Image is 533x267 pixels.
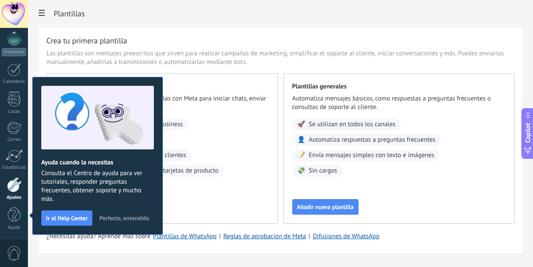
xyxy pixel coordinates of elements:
span: Las plantillas son mensajes preescritos que sirven para realizar campañas de marketing, simplific... [46,49,515,67]
div: WhatsApp [2,48,26,56]
div: Correo [2,137,27,143]
h2: Plantillas [54,5,522,22]
button: Ir al Help Center [41,210,92,226]
a: Plantillas de WhatsApp [153,232,217,240]
span: Consulta el Centro de ayuda para ver tutoriales, responder preguntas frecuentes, obtener soporte ... [41,169,154,203]
h3: Crea tu primera plantilla [46,35,127,46]
span: Automatiza respuestas a preguntas frecuentes [309,136,435,144]
span: Ir al Help Center [46,215,88,221]
div: Ajustes [2,195,27,200]
span: Envía mensajes simples con texto e imágenes [309,151,434,160]
span: Se utilizan en todos los canales [309,120,395,129]
span: Sin cargos [309,167,337,175]
span: Automatiza mensajes básicos, como respuestas a preguntas frecuentes o consultas de soporte al cli... [292,94,506,112]
div: Ayuda [2,225,27,231]
span: 📝 [297,151,306,160]
span: 👤 [297,136,306,144]
span: ¿Necesitas ayuda? Aprende más sobre [46,232,150,241]
a: Reglas de aprobación de Meta [224,232,306,240]
span: 🚀 [297,120,306,129]
span: Plantillas generales [292,82,506,91]
span: 💸 [297,167,306,175]
button: Añadir nueva plantilla [292,199,358,215]
div: Calendario [2,79,27,85]
span: Copilot [524,123,532,143]
div: | | [46,232,515,241]
span: Perfecto, entendido [99,215,149,221]
button: Perfecto, entendido [95,212,153,225]
div: Listas [2,109,27,115]
a: Difusiones de WhatsApp [313,232,380,240]
div: Estadísticas [2,165,27,170]
h2: Ayuda cuando la necesitas [41,158,154,167]
span: Añadir nueva plantilla [297,204,354,210]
